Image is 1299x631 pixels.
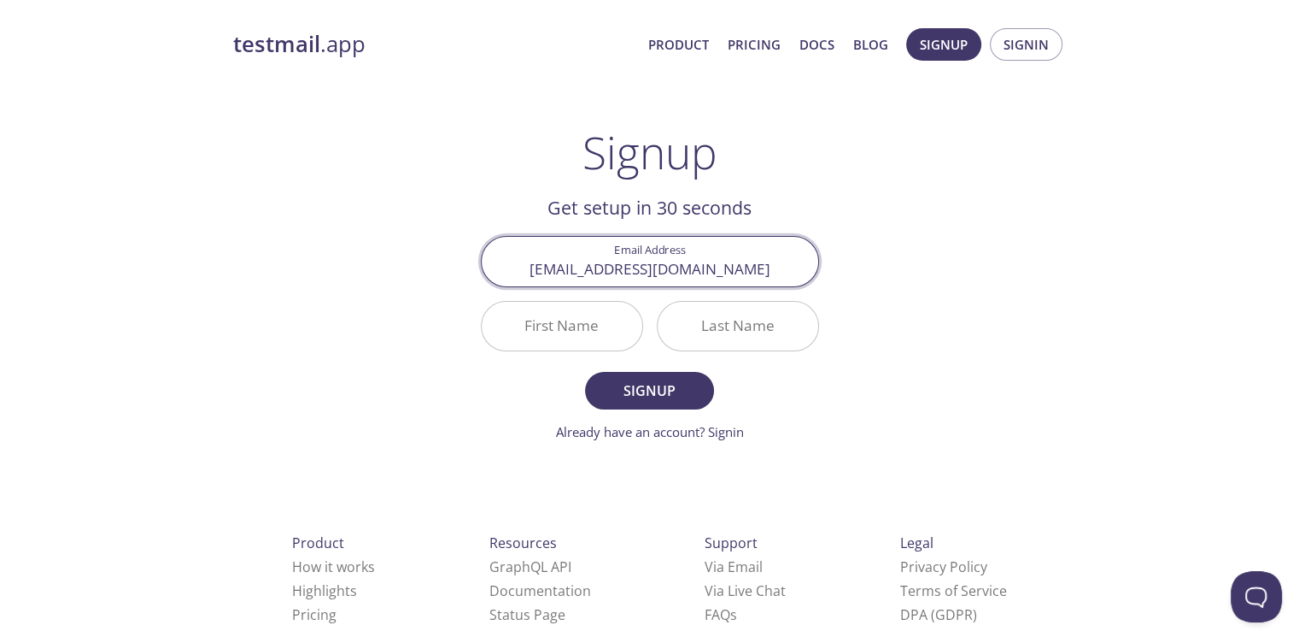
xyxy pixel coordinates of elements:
[489,581,591,600] a: Documentation
[556,423,744,440] a: Already have an account? Signin
[900,581,1007,600] a: Terms of Service
[582,127,717,178] h1: Signup
[705,557,763,576] a: Via Email
[585,372,713,410] button: Signup
[489,534,557,552] span: Resources
[1004,33,1049,56] span: Signin
[900,557,987,576] a: Privacy Policy
[489,605,565,624] a: Status Page
[233,29,320,59] strong: testmail
[1231,571,1282,622] iframe: Help Scout Beacon - Open
[705,534,758,552] span: Support
[481,193,819,222] h2: Get setup in 30 seconds
[705,581,786,600] a: Via Live Chat
[853,33,888,56] a: Blog
[604,379,694,403] span: Signup
[489,557,571,576] a: GraphQL API
[648,33,709,56] a: Product
[292,534,344,552] span: Product
[292,581,357,600] a: Highlights
[292,605,336,624] a: Pricing
[730,605,737,624] span: s
[233,30,635,59] a: testmail.app
[705,605,737,624] a: FAQ
[906,28,981,61] button: Signup
[900,534,933,552] span: Legal
[900,605,977,624] a: DPA (GDPR)
[728,33,781,56] a: Pricing
[292,557,375,576] a: How it works
[920,33,968,56] span: Signup
[990,28,1062,61] button: Signin
[799,33,834,56] a: Docs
